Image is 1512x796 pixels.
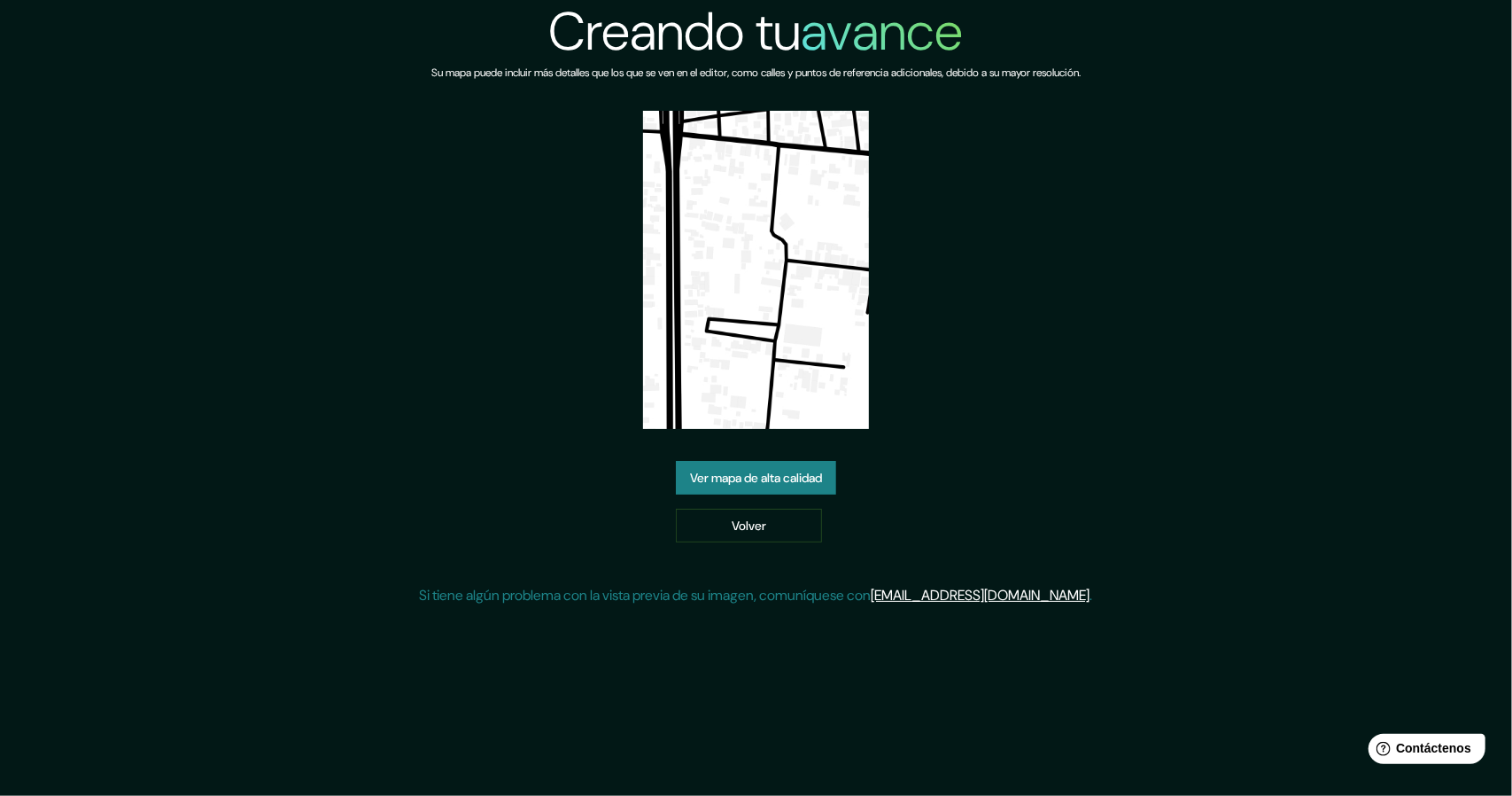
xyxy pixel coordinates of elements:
[1354,727,1493,776] iframe: Lanzador de widgets de ayuda
[1090,586,1093,605] font: .
[420,586,872,605] font: Si tiene algún problema con la vista previa de su imagen, comuníquese con
[872,586,1090,605] a: [EMAIL_ADDRESS][DOMAIN_NAME]
[732,518,766,534] font: Volver
[676,461,836,495] a: Ver mapa de alta calidad
[643,111,868,429] img: vista previa del mapa creado
[431,66,1081,80] font: Su mapa puede incluir más detalles que los que se ven en el editor, como calles y puntos de refer...
[690,470,822,486] font: Ver mapa de alta calidad
[676,509,822,542] a: Volver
